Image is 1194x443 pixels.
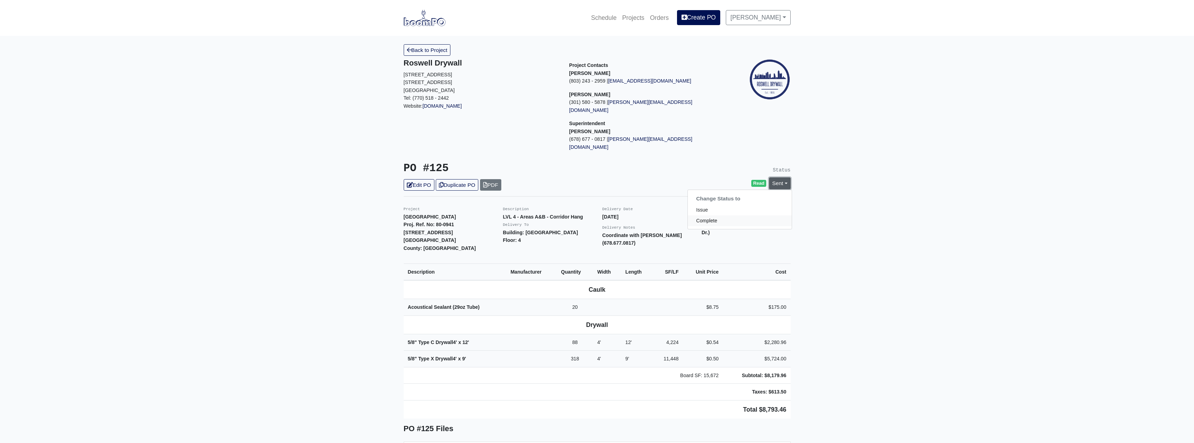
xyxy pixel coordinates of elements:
[462,356,466,361] span: 9'
[404,10,446,26] img: boomPO
[569,135,724,151] p: (678) 677 - 0817 |
[453,339,457,345] span: 4'
[597,356,601,361] span: 4'
[453,356,457,361] span: 4'
[557,263,593,280] th: Quantity
[557,351,593,367] td: 318
[404,162,592,175] h3: PO #125
[404,71,559,79] p: [STREET_ADDRESS]
[589,286,606,293] b: Caulk
[436,179,478,191] a: Duplicate PO
[404,59,559,68] h5: Roswell Drywall
[653,334,683,351] td: 4,224
[723,384,790,400] td: Taxes: $613.50
[569,92,610,97] strong: [PERSON_NAME]
[423,103,462,109] a: [DOMAIN_NAME]
[687,190,792,229] div: [PERSON_NAME]
[688,193,792,205] h6: Change Status to
[404,214,456,220] strong: [GEOGRAPHIC_DATA]
[569,121,605,126] span: Superintendent
[625,356,629,361] span: 9'
[569,98,724,114] p: (301) 580 - 5878 |
[677,10,720,25] a: Create PO
[625,339,632,345] span: 12'
[557,299,593,316] td: 20
[569,136,692,150] a: [PERSON_NAME][EMAIL_ADDRESS][DOMAIN_NAME]
[569,70,610,76] strong: [PERSON_NAME]
[404,59,559,110] div: Website:
[586,321,608,328] b: Drywall
[404,207,420,211] small: Project
[569,62,608,68] span: Project Contacts
[458,339,461,345] span: x
[723,351,790,367] td: $5,724.00
[503,223,529,227] small: Delivery To
[404,86,559,94] p: [GEOGRAPHIC_DATA]
[404,94,559,102] p: Tel: (770) 518 - 2442
[480,179,501,191] a: PDF
[608,78,691,84] a: [EMAIL_ADDRESS][DOMAIN_NAME]
[408,356,466,361] strong: 5/8" Type X Drywall
[653,351,683,367] td: 11,448
[723,299,790,316] td: $175.00
[602,207,633,211] small: Delivery Date
[647,10,671,25] a: Orders
[593,263,621,280] th: Width
[404,424,791,433] h5: PO #125 Files
[653,263,683,280] th: SF/LF
[404,222,454,227] strong: Proj. Ref. No: 80-0941
[597,339,601,345] span: 4'
[688,215,792,226] a: Complete
[680,373,718,378] span: Board SF: 15,672
[503,230,578,235] strong: Building: [GEOGRAPHIC_DATA]
[688,205,792,216] a: Issue
[621,263,653,280] th: Length
[723,367,790,384] td: Subtotal: $8,179.96
[503,207,529,211] small: Description
[404,263,507,280] th: Description
[588,10,619,25] a: Schedule
[569,129,610,134] strong: [PERSON_NAME]
[404,400,791,419] td: Total $8,793.46
[683,351,723,367] td: $0.50
[773,167,791,173] small: Status
[569,99,692,113] a: [PERSON_NAME][EMAIL_ADDRESS][DOMAIN_NAME]
[404,245,476,251] strong: County: [GEOGRAPHIC_DATA]
[602,226,636,230] small: Delivery Notes
[404,179,434,191] a: Edit PO
[602,214,619,220] strong: [DATE]
[404,78,559,86] p: [STREET_ADDRESS]
[683,334,723,351] td: $0.54
[723,263,790,280] th: Cost
[569,77,724,85] p: (803) 243 - 2959 |
[503,214,583,220] strong: LVL 4 - Areas A&B - Corridor Hang
[751,180,766,187] span: Read
[404,230,453,235] strong: [STREET_ADDRESS]
[726,10,790,25] a: [PERSON_NAME]
[557,334,593,351] td: 88
[408,304,480,310] strong: Acoustical Sealant (29oz Tube)
[602,232,682,246] strong: Coordinate with [PERSON_NAME] (678.677.0817)
[503,237,521,243] strong: Floor: 4
[769,177,791,189] a: Sent
[404,237,456,243] strong: [GEOGRAPHIC_DATA]
[683,263,723,280] th: Unit Price
[506,263,557,280] th: Manufacturer
[404,44,451,56] a: Back to Project
[723,334,790,351] td: $2,280.96
[408,339,469,345] strong: 5/8" Type C Drywall
[462,339,469,345] span: 12'
[619,10,647,25] a: Projects
[683,299,723,316] td: $8.75
[458,356,461,361] span: x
